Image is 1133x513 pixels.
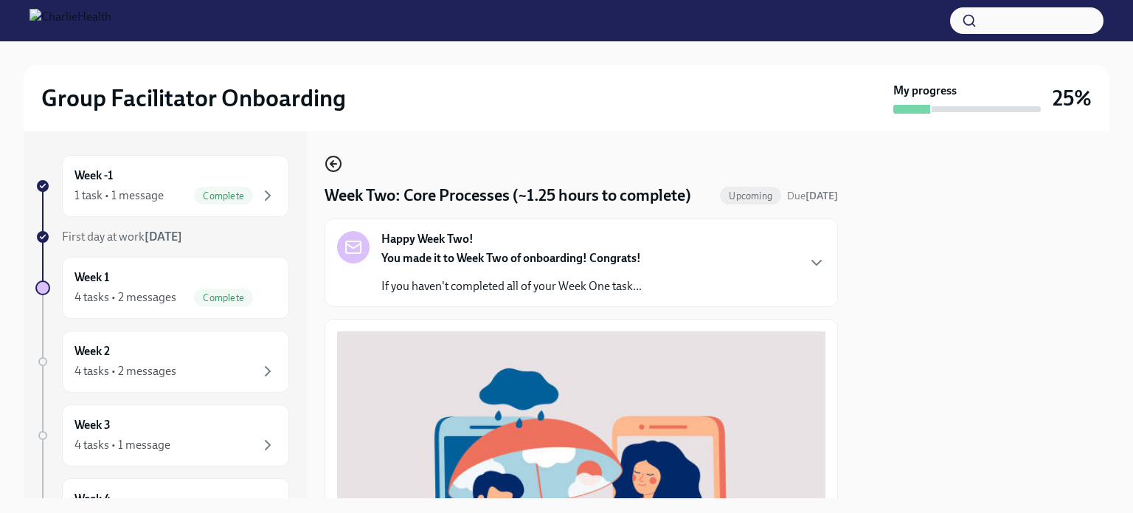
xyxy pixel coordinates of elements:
div: 4 tasks • 1 message [75,437,170,453]
a: Week -11 task • 1 messageComplete [35,155,289,217]
h6: Week 3 [75,417,111,433]
span: September 1st, 2025 10:00 [787,189,838,203]
h2: Group Facilitator Onboarding [41,83,346,113]
h6: Week -1 [75,168,113,184]
span: Upcoming [720,190,781,202]
h6: Week 4 [75,491,111,507]
span: Complete [194,292,253,303]
strong: Happy Week Two! [381,231,474,247]
h6: Week 1 [75,269,109,286]
strong: [DATE] [805,190,838,202]
a: Week 14 tasks • 2 messagesComplete [35,257,289,319]
a: First day at work[DATE] [35,229,289,245]
a: Week 34 tasks • 1 message [35,404,289,466]
div: 4 tasks • 2 messages [75,363,176,379]
h6: Week 2 [75,343,110,359]
strong: You made it to Week Two of onboarding! Congrats! [381,251,641,265]
strong: [DATE] [145,230,182,244]
div: 1 task • 1 message [75,187,164,204]
strong: My progress [893,83,957,99]
a: Week 24 tasks • 2 messages [35,331,289,393]
img: CharlieHealth [30,9,111,32]
h4: Week Two: Core Processes (~1.25 hours to complete) [325,185,691,207]
span: Complete [194,190,253,202]
span: First day at work [62,230,182,244]
div: 4 tasks • 2 messages [75,289,176,306]
span: Due [787,190,838,202]
p: If you haven't completed all of your Week One task... [381,278,642,295]
h3: 25% [1053,85,1092,111]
